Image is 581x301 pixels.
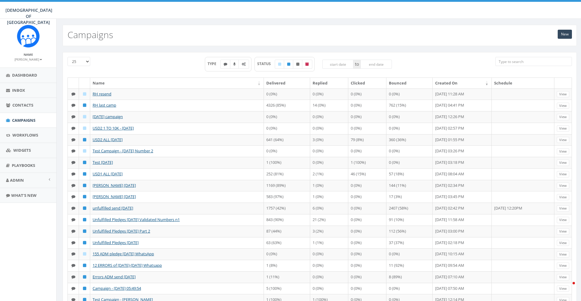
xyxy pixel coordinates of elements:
[93,217,180,222] a: Unfulfilled Pledges [DATE] Validated Numbers n1
[310,123,348,134] td: 0 (0%)
[17,25,40,48] img: Rally_Corp_Icon.png
[310,260,348,271] td: 0 (0%)
[348,237,386,249] td: 0 (0%)
[310,88,348,100] td: 0 (0%)
[264,214,310,226] td: 843 (90%)
[12,117,35,123] span: Campaigns
[348,157,386,168] td: 1 (100%)
[433,237,492,249] td: [DATE] 02:18 PM
[386,283,433,294] td: 0 (0%)
[93,137,123,142] a: USD2 ALL [DATE]
[433,88,492,100] td: [DATE] 11:28 AM
[83,184,86,187] i: Published
[264,180,310,191] td: 1169 (89%)
[71,263,75,267] i: Text SMS
[348,78,386,88] th: Clicked
[93,274,136,279] a: Errors ADM send [DATE]
[24,52,33,57] small: Name
[83,229,86,233] i: Published
[360,60,392,69] input: end date
[12,72,37,78] span: Dashboard
[348,271,386,283] td: 0 (0%)
[386,88,433,100] td: 0 (0%)
[310,237,348,249] td: 1 (1%)
[433,260,492,271] td: [DATE] 09:54 AM
[71,92,75,96] i: Text SMS
[71,286,75,290] i: Text SMS
[264,226,310,237] td: 87 (44%)
[287,62,290,66] i: Published
[557,114,569,120] a: View
[348,145,386,157] td: 0 (0%)
[264,157,310,168] td: 1 (100%)
[71,218,75,222] i: Text SMS
[5,7,52,25] span: [DEMOGRAPHIC_DATA] OF [GEOGRAPHIC_DATA]
[264,203,310,214] td: 1757 (42%)
[264,100,310,111] td: 4326 (85%)
[348,100,386,111] td: 0 (0%)
[71,172,75,176] i: Text SMS
[557,286,569,292] a: View
[67,30,113,40] h2: Campaigns
[386,100,433,111] td: 762 (15%)
[557,183,569,189] a: View
[433,191,492,203] td: [DATE] 03:45 PM
[71,138,75,142] i: Text SMS
[293,60,303,69] label: Unpublished
[12,163,35,168] span: Playbooks
[264,191,310,203] td: 583 (97%)
[557,125,569,132] a: View
[433,78,492,88] th: Created On: activate to sort column ascending
[278,62,281,66] i: Draft
[386,134,433,146] td: 360 (36%)
[386,180,433,191] td: 144 (11%)
[557,240,569,246] a: View
[83,92,86,96] i: Draft
[242,62,246,66] i: Automated Message
[348,214,386,226] td: 0 (0%)
[348,123,386,134] td: 0 (0%)
[93,160,113,165] a: Test [DATE]
[220,60,231,69] label: Text SMS
[71,275,75,279] i: Text SMS
[353,60,360,69] span: to
[386,203,433,214] td: 2407 (58%)
[238,60,249,69] label: Automated Message
[433,100,492,111] td: [DATE] 04:41 PM
[557,148,569,155] a: View
[71,252,75,256] i: Text SMS
[83,138,86,142] i: Published
[386,226,433,237] td: 112 (56%)
[208,61,221,66] span: TYPE
[557,194,569,200] a: View
[83,206,86,210] i: Published
[233,62,236,66] i: Ringless Voice Mail
[386,78,433,88] th: Bounced
[264,248,310,260] td: 0 (0%)
[83,149,86,153] i: Draft
[302,60,312,69] label: Archived
[83,286,86,290] i: Published
[495,57,572,66] input: Type to search
[386,111,433,123] td: 0 (0%)
[348,203,386,214] td: 0 (0%)
[296,62,299,66] i: Unpublished
[93,148,153,154] a: Test Campaign - [DATE] Number 2
[264,111,310,123] td: 0 (0%)
[433,283,492,294] td: [DATE] 07:50 AM
[83,263,86,267] i: Published
[71,241,75,245] i: Text SMS
[348,168,386,180] td: 46 (15%)
[557,228,569,235] a: View
[386,145,433,157] td: 0 (0%)
[93,102,116,108] a: RH last camp
[71,115,75,119] i: Text SMS
[93,205,133,211] a: unfulfilled send [DATE]
[12,88,25,93] span: Inbox
[71,206,75,210] i: Text SMS
[264,78,310,88] th: Delivered
[348,180,386,191] td: 0 (0%)
[310,248,348,260] td: 0 (0%)
[557,171,569,177] a: View
[83,115,86,119] i: Draft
